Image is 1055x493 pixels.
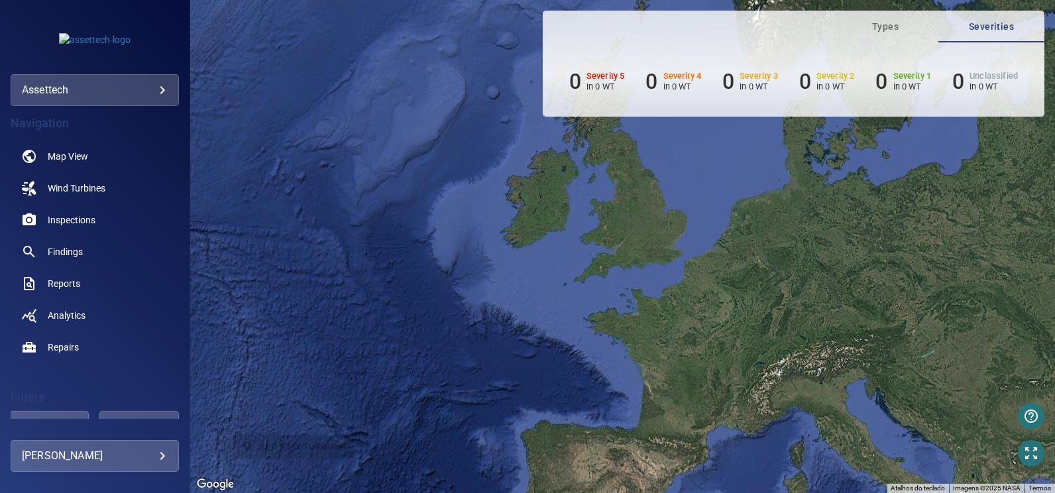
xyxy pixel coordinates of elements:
[11,391,179,404] h4: Filters
[663,72,702,81] h6: Severity 4
[10,411,89,443] button: Apply
[953,484,1021,492] span: Imagens ©2025 NASA
[586,72,625,81] h6: Severity 5
[893,82,932,91] p: in 0 WT
[569,69,625,94] li: Severity 5
[11,172,179,204] a: windturbines noActive
[11,236,179,268] a: findings noActive
[11,331,179,363] a: repairs noActive
[48,150,88,163] span: Map View
[11,204,179,236] a: inspections noActive
[99,411,178,443] button: Reset
[11,140,179,172] a: map noActive
[22,80,168,101] div: assettech
[875,69,887,94] h6: 0
[952,69,964,94] h6: 0
[48,277,80,290] span: Reports
[816,72,855,81] h6: Severity 2
[48,245,83,258] span: Findings
[740,72,778,81] h6: Severity 3
[194,476,237,493] img: Google
[48,341,79,354] span: Repairs
[48,309,85,322] span: Analytics
[799,69,855,94] li: Severity 2
[875,69,931,94] li: Severity 1
[27,418,72,435] span: Apply
[116,418,162,435] span: Reset
[194,476,237,493] a: Abrir esta área no Google Maps (abre uma nova janela)
[722,69,734,94] h6: 0
[48,182,105,195] span: Wind Turbines
[11,117,179,130] h4: Navigation
[11,74,179,106] div: assettech
[22,445,168,466] div: [PERSON_NAME]
[893,72,932,81] h6: Severity 1
[59,33,131,46] img: assettech-logo
[840,19,930,35] span: Types
[1028,484,1051,492] a: Termos (abre em uma nova guia)
[11,300,179,331] a: analytics noActive
[946,19,1036,35] span: Severities
[645,69,657,94] h6: 0
[799,69,811,94] h6: 0
[970,82,1018,91] p: in 0 WT
[48,213,95,227] span: Inspections
[816,82,855,91] p: in 0 WT
[645,69,701,94] li: Severity 4
[740,82,778,91] p: in 0 WT
[586,82,625,91] p: in 0 WT
[663,82,702,91] p: in 0 WT
[11,268,179,300] a: reports noActive
[952,69,1018,94] li: Severity Unclassified
[970,72,1018,81] h6: Unclassified
[891,484,945,493] button: Atalhos do teclado
[569,69,581,94] h6: 0
[722,69,778,94] li: Severity 3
